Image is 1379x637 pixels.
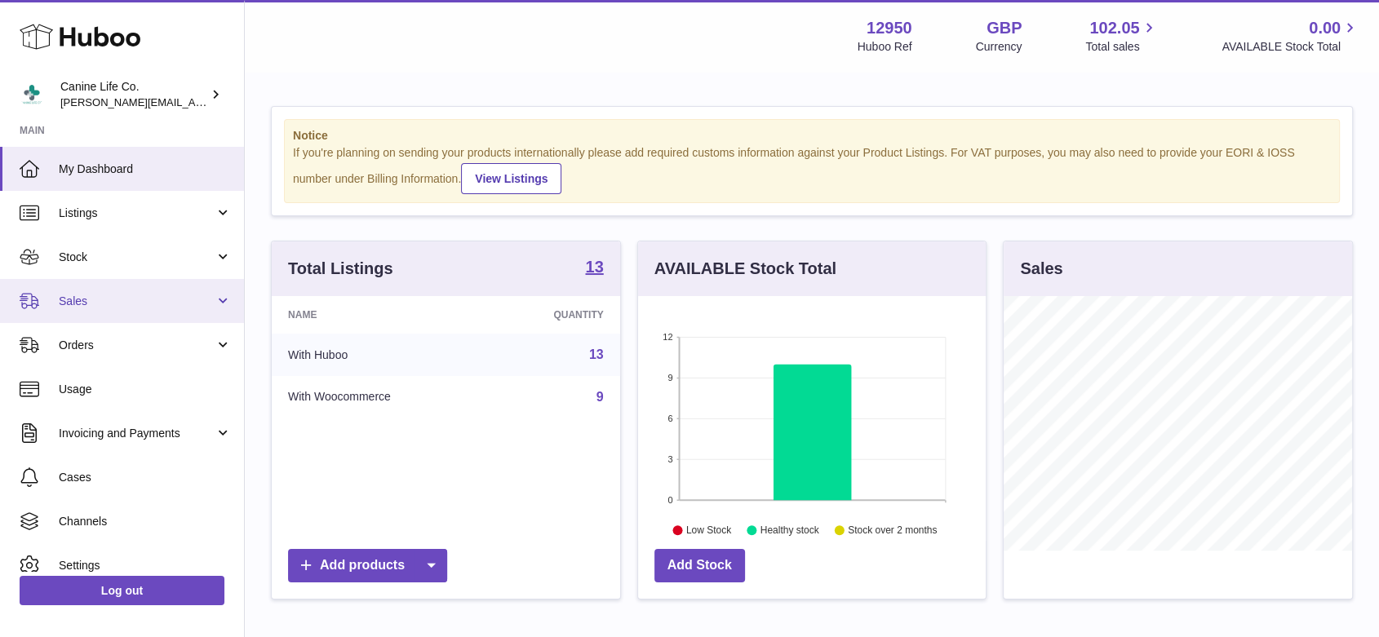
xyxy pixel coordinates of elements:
[20,82,44,107] img: kevin@clsgltd.co.uk
[59,294,215,309] span: Sales
[667,454,672,464] text: 3
[59,558,232,573] span: Settings
[585,259,603,275] strong: 13
[59,338,215,353] span: Orders
[59,161,232,177] span: My Dashboard
[867,17,912,39] strong: 12950
[60,95,327,108] span: [PERSON_NAME][EMAIL_ADDRESS][DOMAIN_NAME]
[293,128,1331,144] strong: Notice
[654,258,836,280] h3: AVAILABLE Stock Total
[59,514,232,529] span: Channels
[663,332,672,342] text: 12
[987,17,1022,39] strong: GBP
[293,145,1331,194] div: If you're planning on sending your products internationally please add required customs informati...
[1222,17,1359,55] a: 0.00 AVAILABLE Stock Total
[1085,39,1158,55] span: Total sales
[589,347,604,361] a: 13
[1089,17,1139,39] span: 102.05
[654,549,745,582] a: Add Stock
[461,163,561,194] a: View Listings
[272,376,488,418] td: With Woocommerce
[59,250,215,265] span: Stock
[1085,17,1158,55] a: 102.05 Total sales
[667,495,672,505] text: 0
[1020,258,1062,280] h3: Sales
[1309,17,1341,39] span: 0.00
[59,426,215,441] span: Invoicing and Payments
[596,390,604,404] a: 9
[59,470,232,485] span: Cases
[272,334,488,376] td: With Huboo
[288,258,393,280] h3: Total Listings
[760,524,820,536] text: Healthy stock
[686,524,732,536] text: Low Stock
[20,576,224,605] a: Log out
[488,296,620,334] th: Quantity
[667,373,672,383] text: 9
[858,39,912,55] div: Huboo Ref
[272,296,488,334] th: Name
[976,39,1022,55] div: Currency
[585,259,603,278] a: 13
[60,79,207,110] div: Canine Life Co.
[1222,39,1359,55] span: AVAILABLE Stock Total
[59,206,215,221] span: Listings
[848,524,937,536] text: Stock over 2 months
[667,414,672,423] text: 6
[288,549,447,582] a: Add products
[59,382,232,397] span: Usage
